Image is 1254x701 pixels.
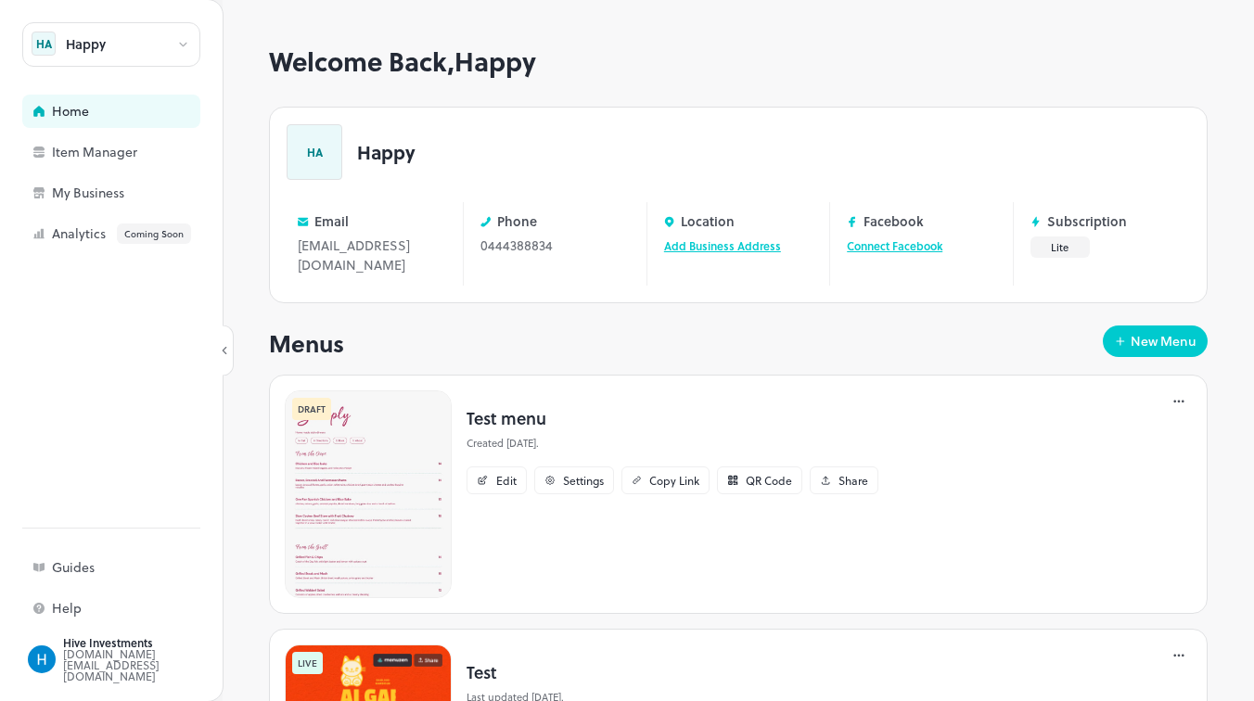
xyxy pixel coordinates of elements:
[52,223,237,244] div: Analytics
[467,436,878,452] p: Created [DATE].
[63,637,237,648] div: Hive Investments
[864,214,924,228] p: Facebook
[52,146,237,159] div: Item Manager
[117,223,191,244] div: Coming Soon
[28,645,56,673] img: ACg8ocLmo65ov1jpqWbz7SPT2e-d9NB992B3RkI0GUFuuXqH0rLO7g=s96-c
[63,648,237,682] div: [DOMAIN_NAME][EMAIL_ADDRESS][DOMAIN_NAME]
[52,561,237,574] div: Guides
[664,237,781,254] a: Add Business Address
[357,143,416,161] p: Happy
[52,186,237,199] div: My Business
[292,398,331,420] div: DRAFT
[269,46,1208,77] h1: Welcome Back, Happy
[298,236,446,274] div: [EMAIL_ADDRESS][DOMAIN_NAME]
[467,405,878,430] p: Test menu
[497,214,537,228] p: Phone
[287,124,342,180] div: HA
[746,475,792,486] div: QR Code
[285,390,452,598] img: 1676465168948jpkkhb7nf3k.jpg
[467,659,878,684] p: Test
[649,475,699,486] div: Copy Link
[52,602,237,615] div: Help
[1030,236,1090,258] button: Lite
[32,32,56,56] div: HA
[1131,335,1196,348] div: New Menu
[292,652,323,674] div: LIVE
[314,214,349,228] p: Email
[1103,325,1208,357] button: New Menu
[681,214,735,228] p: Location
[847,237,942,254] a: Connect Facebook
[480,236,629,255] div: 0444388834
[563,475,604,486] div: Settings
[52,105,237,118] div: Home
[496,475,517,486] div: Edit
[1047,214,1127,228] p: Subscription
[269,325,344,361] p: Menus
[838,475,868,486] div: Share
[66,38,106,51] div: Happy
